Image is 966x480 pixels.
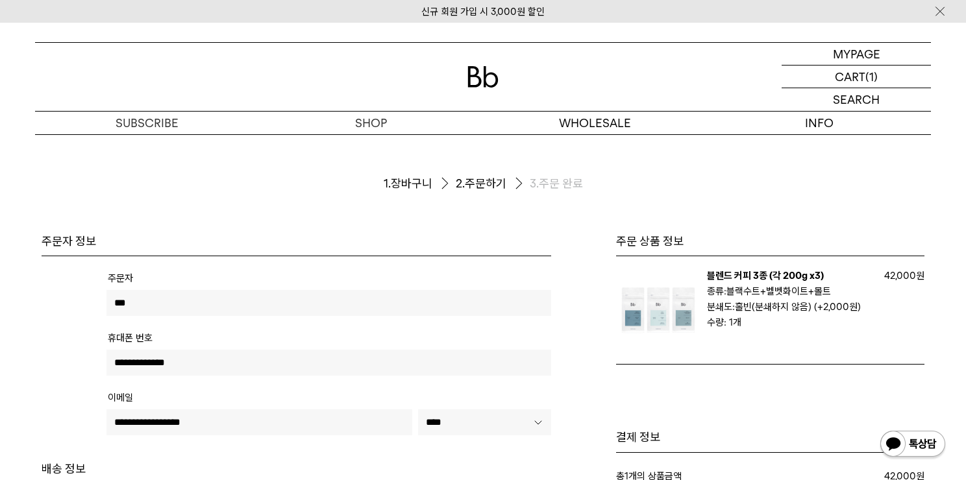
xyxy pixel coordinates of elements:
p: CART [835,66,865,88]
img: 로고 [467,66,499,88]
p: (1) [865,66,878,88]
span: 2. [456,176,465,191]
a: 블렌드 커피 3종 (각 200g x3) [707,270,824,282]
p: 분쇄도: [707,299,866,315]
h1: 결제 정보 [616,429,924,445]
li: 주문하기 [456,173,530,195]
img: 블렌드 커피 3종 (각 200g x3) [616,268,700,352]
b: 블랙수트+벨벳화이트+몰트 [726,285,831,297]
a: 신규 회원 가입 시 3,000원 할인 [421,6,545,18]
p: MYPAGE [833,43,880,65]
p: 42,000원 [873,268,924,283]
b: 홀빈(분쇄하지 않음) [735,301,811,313]
a: SHOP [259,112,483,134]
h4: 배송 정보 [42,461,551,477]
p: 종류: [707,283,866,299]
p: 수량: 1개 [707,315,873,330]
a: MYPAGE [782,43,931,66]
p: INFO [707,112,931,134]
p: WHOLESALE [483,112,707,134]
li: 주문 완료 [530,176,583,191]
h3: 주문 상품 정보 [616,234,924,249]
strong: (+2,000원) [814,301,861,313]
a: SUBSCRIBE [35,112,259,134]
p: SEARCH [833,88,880,111]
span: 주문자 [108,272,133,284]
span: 이메일 [108,392,133,403]
span: 1. [384,176,391,191]
span: 3. [530,176,539,191]
img: 카카오톡 채널 1:1 채팅 버튼 [879,429,947,461]
span: 휴대폰 번호 [108,332,153,344]
a: CART (1) [782,66,931,88]
li: 장바구니 [384,173,456,195]
h4: 주문자 정보 [42,234,551,249]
